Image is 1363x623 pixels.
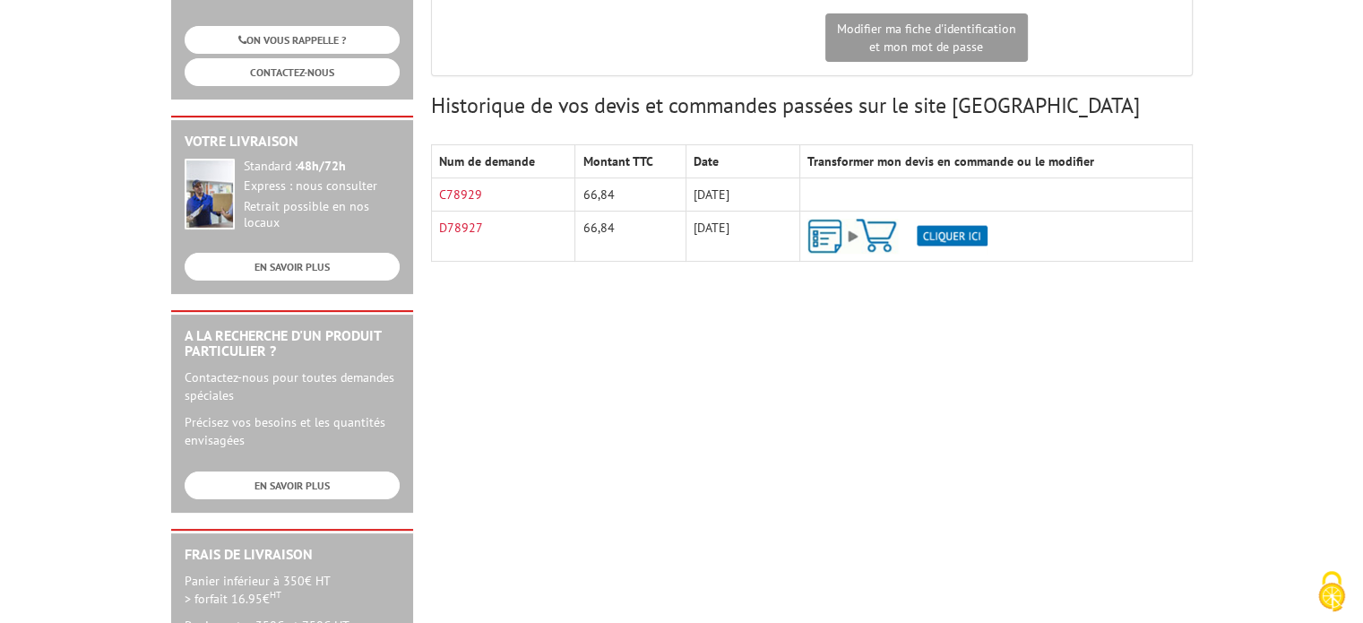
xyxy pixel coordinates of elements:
th: Date [686,145,799,178]
div: Express : nous consulter [244,178,400,195]
th: Montant TTC [575,145,686,178]
h2: Frais de Livraison [185,547,400,563]
th: Transformer mon devis en commande ou le modifier [800,145,1192,178]
img: Cookies (fenêtre modale) [1309,569,1354,614]
td: [DATE] [686,178,799,212]
h3: Historique de vos devis et commandes passées sur le site [GEOGRAPHIC_DATA] [431,94,1193,117]
th: Num de demande [431,145,575,178]
p: Panier inférieur à 350€ HT [185,572,400,608]
a: EN SAVOIR PLUS [185,253,400,281]
td: 66,84 [575,178,686,212]
sup: HT [270,588,281,601]
a: CONTACTEZ-NOUS [185,58,400,86]
td: [DATE] [686,212,799,262]
a: ON VOUS RAPPELLE ? [185,26,400,54]
td: 66,84 [575,212,686,262]
a: C78929 [439,186,482,203]
h2: A la recherche d'un produit particulier ? [185,328,400,359]
img: ajout-vers-panier.png [807,219,988,254]
h2: Votre livraison [185,134,400,150]
span: > forfait 16.95€ [185,591,281,607]
a: EN SAVOIR PLUS [185,472,400,499]
p: Contactez-nous pour toutes demandes spéciales [185,368,400,404]
div: Retrait possible en nos locaux [244,199,400,231]
a: D78927 [439,220,483,236]
button: Cookies (fenêtre modale) [1300,562,1363,623]
strong: 48h/72h [298,158,346,174]
a: Modifier ma fiche d'identificationet mon mot de passe [825,13,1028,62]
p: Précisez vos besoins et les quantités envisagées [185,413,400,449]
div: Standard : [244,159,400,175]
img: widget-livraison.jpg [185,159,235,229]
